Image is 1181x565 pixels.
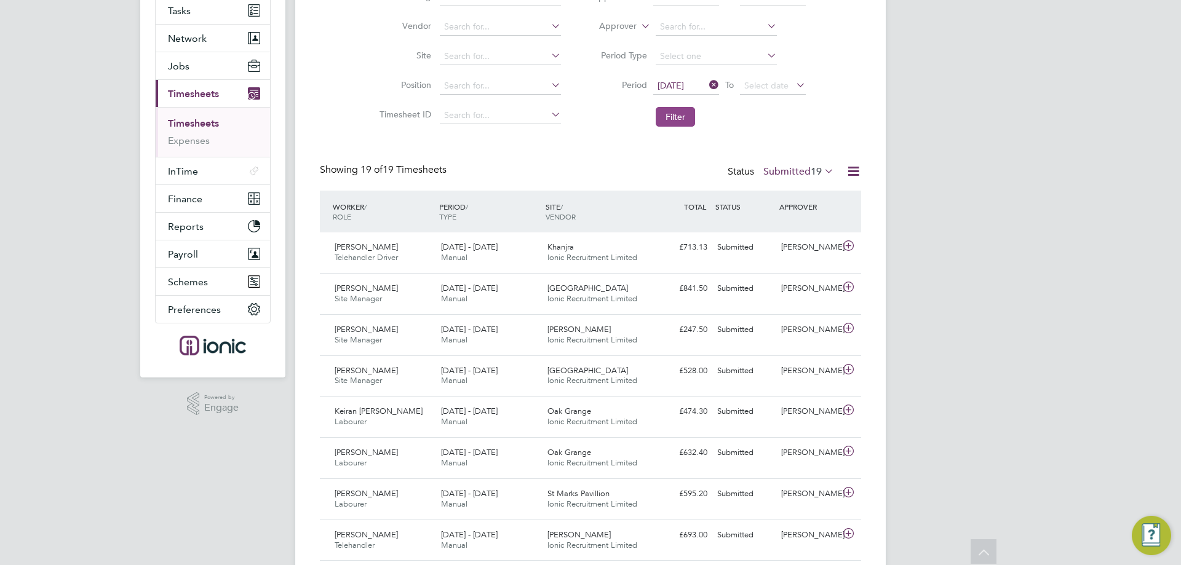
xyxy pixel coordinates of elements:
[441,416,467,427] span: Manual
[156,80,270,107] button: Timesheets
[547,447,591,457] span: Oak Grange
[360,164,383,176] span: 19 of
[376,20,431,31] label: Vendor
[656,18,777,36] input: Search for...
[722,77,738,93] span: To
[335,457,367,468] span: Labourer
[376,50,431,61] label: Site
[441,406,498,416] span: [DATE] - [DATE]
[168,165,198,177] span: InTime
[335,252,398,263] span: Telehandler Driver
[168,221,204,232] span: Reports
[204,392,239,403] span: Powered by
[168,117,219,129] a: Timesheets
[592,50,647,61] label: Period Type
[547,375,637,385] span: Ionic Recruitment Limited
[335,416,367,427] span: Labourer
[728,164,837,181] div: Status
[547,283,628,293] span: [GEOGRAPHIC_DATA]
[335,365,398,376] span: [PERSON_NAME]
[330,196,436,227] div: WORKER
[656,48,777,65] input: Select one
[712,196,776,218] div: STATUS
[441,324,498,334] span: [DATE] - [DATE]
[441,365,498,376] span: [DATE] - [DATE]
[776,401,840,422] div: [PERSON_NAME]
[156,157,270,184] button: InTime
[335,293,382,304] span: Site Manager
[441,283,498,293] span: [DATE] - [DATE]
[441,529,498,540] span: [DATE] - [DATE]
[658,80,684,91] span: [DATE]
[547,457,637,468] span: Ionic Recruitment Limited
[335,540,375,550] span: Telehandler
[547,488,610,499] span: St Marks Pavillion
[776,484,840,504] div: [PERSON_NAME]
[547,529,611,540] span: [PERSON_NAME]
[441,447,498,457] span: [DATE] - [DATE]
[364,202,367,211] span: /
[335,406,423,416] span: Keiran [PERSON_NAME]
[440,107,561,124] input: Search for...
[547,293,637,304] span: Ionic Recruitment Limited
[776,237,840,258] div: [PERSON_NAME]
[441,252,467,263] span: Manual
[335,375,382,385] span: Site Manager
[712,401,776,422] div: Submitted
[156,52,270,79] button: Jobs
[648,361,712,381] div: £528.00
[441,499,467,509] span: Manual
[376,79,431,90] label: Position
[156,185,270,212] button: Finance
[776,320,840,340] div: [PERSON_NAME]
[333,211,351,221] span: ROLE
[436,196,543,227] div: PERIOD
[547,365,628,376] span: [GEOGRAPHIC_DATA]
[712,525,776,545] div: Submitted
[712,484,776,504] div: Submitted
[439,211,456,221] span: TYPE
[581,20,637,33] label: Approver
[376,109,431,120] label: Timesheet ID
[547,499,637,509] span: Ionic Recruitment Limited
[547,416,637,427] span: Ionic Recruitment Limited
[156,240,270,267] button: Payroll
[156,268,270,295] button: Schemes
[335,499,367,509] span: Labourer
[547,252,637,263] span: Ionic Recruitment Limited
[168,304,221,315] span: Preferences
[560,202,563,211] span: /
[656,107,695,127] button: Filter
[168,193,202,205] span: Finance
[592,79,647,90] label: Period
[776,279,840,299] div: [PERSON_NAME]
[648,484,712,504] div: £595.20
[168,276,208,288] span: Schemes
[360,164,447,176] span: 19 Timesheets
[335,488,398,499] span: [PERSON_NAME]
[547,540,637,550] span: Ionic Recruitment Limited
[320,164,449,176] div: Showing
[712,320,776,340] div: Submitted
[546,211,576,221] span: VENDOR
[648,237,712,258] div: £713.13
[712,237,776,258] div: Submitted
[712,361,776,381] div: Submitted
[204,403,239,413] span: Engage
[180,336,246,355] img: ionic-logo-retina.png
[440,48,561,65] input: Search for...
[712,443,776,463] div: Submitted
[168,248,198,260] span: Payroll
[335,529,398,540] span: [PERSON_NAME]
[441,457,467,468] span: Manual
[156,213,270,240] button: Reports
[441,488,498,499] span: [DATE] - [DATE]
[763,165,834,178] label: Submitted
[156,296,270,323] button: Preferences
[440,18,561,36] input: Search for...
[712,279,776,299] div: Submitted
[441,334,467,345] span: Manual
[547,334,637,345] span: Ionic Recruitment Limited
[776,361,840,381] div: [PERSON_NAME]
[156,25,270,52] button: Network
